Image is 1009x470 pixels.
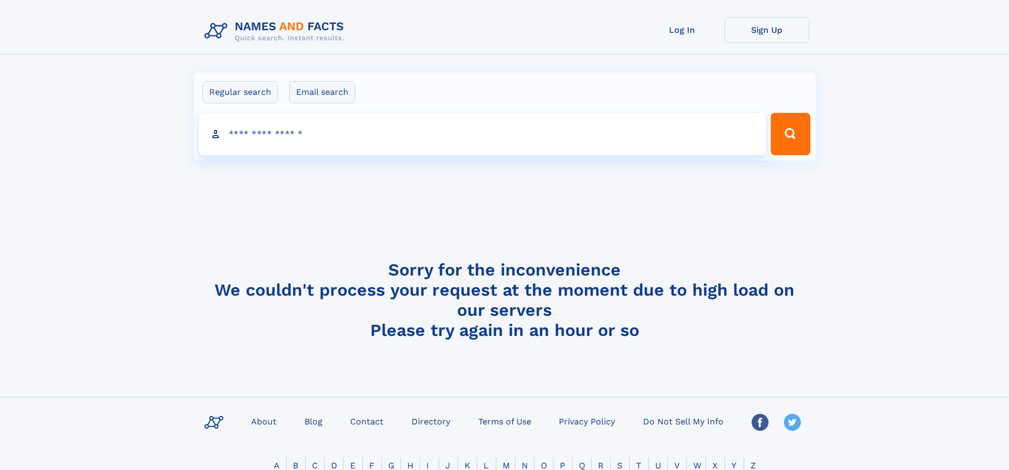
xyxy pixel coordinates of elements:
a: Contact [346,413,388,429]
img: Facebook [752,414,769,431]
button: Search Button [771,113,810,155]
a: Blog [300,413,327,429]
a: Terms of Use [474,413,535,429]
a: Privacy Policy [555,413,619,429]
a: Log In [640,17,725,43]
a: Do Not Sell My Info [639,413,728,429]
a: About [247,413,281,429]
input: search input [199,113,766,155]
img: Logo Names and Facts [200,17,353,46]
h4: Sorry for the inconvenience We couldn't process your request at the moment due to high load on ou... [200,260,809,340]
label: Email search [289,81,355,103]
a: Sign Up [725,17,809,43]
a: Directory [407,413,454,429]
label: Regular search [202,81,278,103]
img: Twitter [784,414,801,431]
